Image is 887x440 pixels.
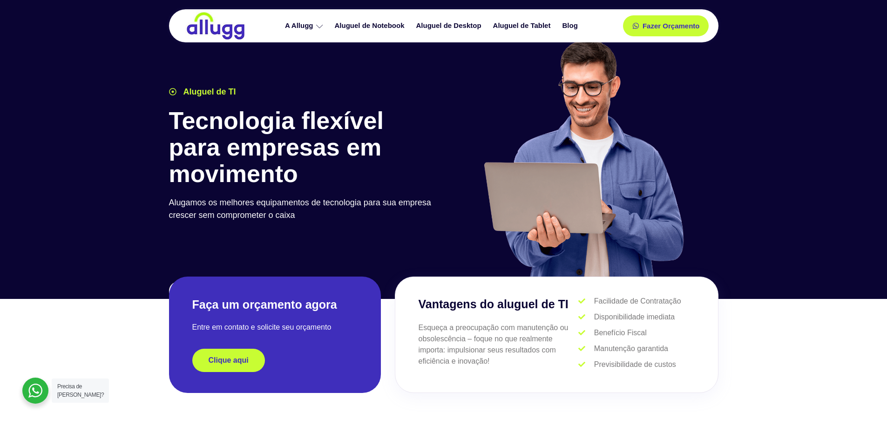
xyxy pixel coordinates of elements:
a: Aluguel de Desktop [412,18,488,34]
p: Entre em contato e solicite seu orçamento [192,322,358,333]
a: Clique aqui [192,349,265,372]
h1: Tecnologia flexível para empresas em movimento [169,108,439,188]
img: locação de TI é Allugg [185,12,246,40]
span: Precisa de [PERSON_NAME]? [57,383,104,398]
img: aluguel de ti para startups [481,39,686,277]
a: Aluguel de Tablet [488,18,558,34]
span: Aluguel de TI [181,86,236,98]
span: Benefício Fiscal [592,327,647,338]
p: Esqueça a preocupação com manutenção ou obsolescência – foque no que realmente importa: impulsion... [419,322,579,367]
a: Blog [557,18,584,34]
a: Fazer Orçamento [623,15,709,36]
p: Alugamos os melhores equipamentos de tecnologia para sua empresa crescer sem comprometer o caixa [169,196,439,222]
a: Aluguel de Notebook [330,18,412,34]
span: Clique aqui [209,357,249,364]
span: Disponibilidade imediata [592,311,675,323]
span: Manutenção garantida [592,343,668,354]
a: A Allugg [280,18,330,34]
h2: Faça um orçamento agora [192,297,358,312]
span: Facilidade de Contratação [592,296,681,307]
h3: Vantagens do aluguel de TI [419,296,579,313]
span: Fazer Orçamento [643,22,700,29]
span: Previsibilidade de custos [592,359,676,370]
